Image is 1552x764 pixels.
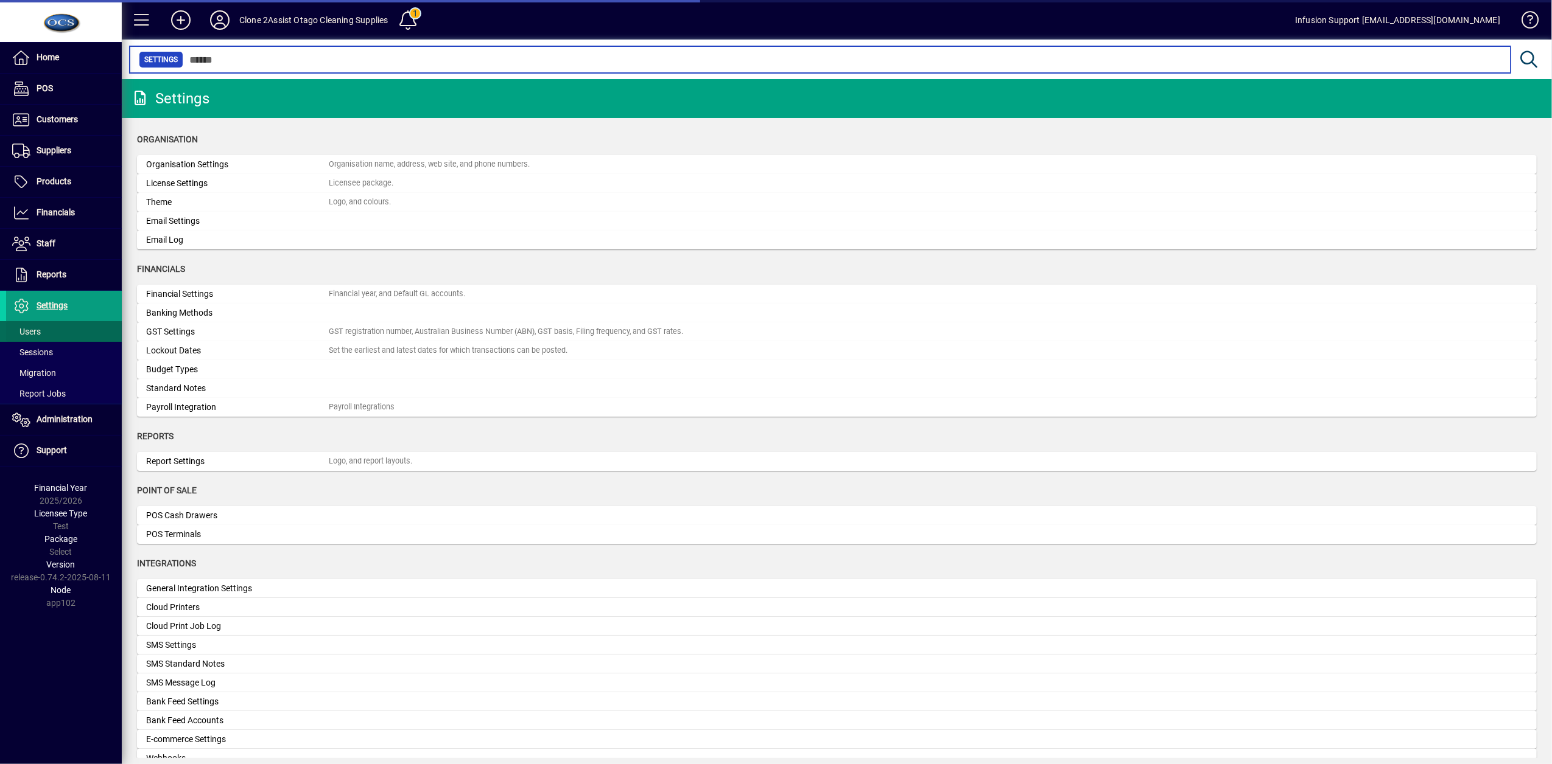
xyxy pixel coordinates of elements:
a: ThemeLogo, and colours. [137,193,1537,212]
div: Lockout Dates [146,344,329,357]
div: Infusion Support [EMAIL_ADDRESS][DOMAIN_NAME] [1295,10,1500,30]
a: SMS Standard Notes [137,655,1537,673]
a: General Integration Settings [137,579,1537,598]
a: Bank Feed Accounts [137,711,1537,730]
a: Sessions [6,342,122,363]
span: Suppliers [37,145,71,155]
div: SMS Message Log [146,676,329,689]
span: Licensee Type [35,509,88,518]
a: Standard Notes [137,379,1537,398]
div: Logo, and colours. [329,196,391,208]
div: Logo, and report layouts. [329,456,412,467]
a: Email Log [137,231,1537,249]
span: Sessions [12,347,53,357]
span: Financials [37,207,75,217]
div: Report Settings [146,455,329,468]
a: Cloud Printers [137,598,1537,617]
div: POS Terminals [146,528,329,541]
button: Add [161,9,200,31]
a: License SettingsLicensee package. [137,174,1537,193]
div: SMS Settings [146,639,329,651]
button: Profile [200,9,239,31]
a: Budget Types [137,360,1537,379]
div: POS Cash Drawers [146,509,329,522]
div: Standard Notes [146,382,329,395]
div: Bank Feed Accounts [146,714,329,727]
span: Financials [137,264,185,274]
div: Banking Methods [146,307,329,319]
div: GST registration number, Australian Business Number (ABN), GST basis, Filing frequency, and GST r... [329,326,683,338]
a: Report Jobs [6,383,122,404]
div: Organisation Settings [146,158,329,171]
span: Report Jobs [12,389,66,398]
span: POS [37,83,53,93]
a: Administration [6,405,122,435]
span: Home [37,52,59,62]
div: General Integration Settings [146,582,329,595]
div: Email Settings [146,215,329,227]
a: E-commerce Settings [137,730,1537,749]
div: Financial year, and Default GL accounts. [329,288,465,300]
div: License Settings [146,177,329,190]
a: Home [6,43,122,73]
a: Financials [6,198,122,228]
a: Users [6,321,122,342]
div: E-commerce Settings [146,733,329,746]
div: Financial Settings [146,288,329,300]
div: Email Log [146,234,329,246]
a: Customers [6,105,122,135]
a: Products [6,167,122,197]
a: Email Settings [137,212,1537,231]
a: Bank Feed Settings [137,692,1537,711]
span: Organisation [137,134,198,144]
a: Knowledge Base [1512,2,1537,42]
span: Financial Year [35,483,88,493]
div: Set the earliest and latest dates for which transactions can be posted. [329,345,567,356]
a: POS Cash Drawers [137,506,1537,525]
a: Report SettingsLogo, and report layouts. [137,452,1537,471]
div: Theme [146,196,329,209]
div: Cloud Printers [146,601,329,614]
div: Licensee package. [329,178,393,189]
div: Organisation name, address, web site, and phone numbers. [329,159,530,170]
span: Reports [137,431,174,441]
a: Support [6,436,122,466]
a: Banking Methods [137,304,1537,322]
a: POS Terminals [137,525,1537,544]
div: Payroll Integration [146,401,329,414]
span: Node [51,585,71,595]
span: Support [37,445,67,455]
span: Package [44,534,77,544]
div: Clone 2Assist Otago Cleaning Supplies [239,10,388,30]
a: POS [6,74,122,104]
span: Reports [37,269,66,279]
a: Payroll IntegrationPayroll Integrations [137,398,1537,417]
div: Bank Feed Settings [146,695,329,708]
span: Products [37,176,71,186]
a: SMS Message Log [137,673,1537,692]
a: Organisation SettingsOrganisation name, address, web site, and phone numbers. [137,155,1537,174]
span: Integrations [137,558,196,568]
a: Reports [6,260,122,290]
span: Point of Sale [137,485,197,495]
a: Staff [6,229,122,259]
div: Cloud Print Job Log [146,620,329,633]
div: Budget Types [146,363,329,376]
div: SMS Standard Notes [146,658,329,670]
a: Suppliers [6,136,122,166]
a: GST SettingsGST registration number, Australian Business Number (ABN), GST basis, Filing frequenc... [137,322,1537,341]
a: Cloud Print Job Log [137,617,1537,636]
span: Users [12,327,41,336]
span: Settings [37,300,68,310]
div: GST Settings [146,325,329,338]
span: Settings [144,54,178,66]
a: Lockout DatesSet the earliest and latest dates for which transactions can be posted. [137,341,1537,360]
span: Migration [12,368,56,378]
a: Migration [6,363,122,383]
a: SMS Settings [137,636,1537,655]
span: Version [47,560,75,569]
span: Administration [37,414,93,424]
div: Settings [131,89,209,108]
a: Financial SettingsFinancial year, and Default GL accounts. [137,285,1537,304]
span: Staff [37,238,55,248]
